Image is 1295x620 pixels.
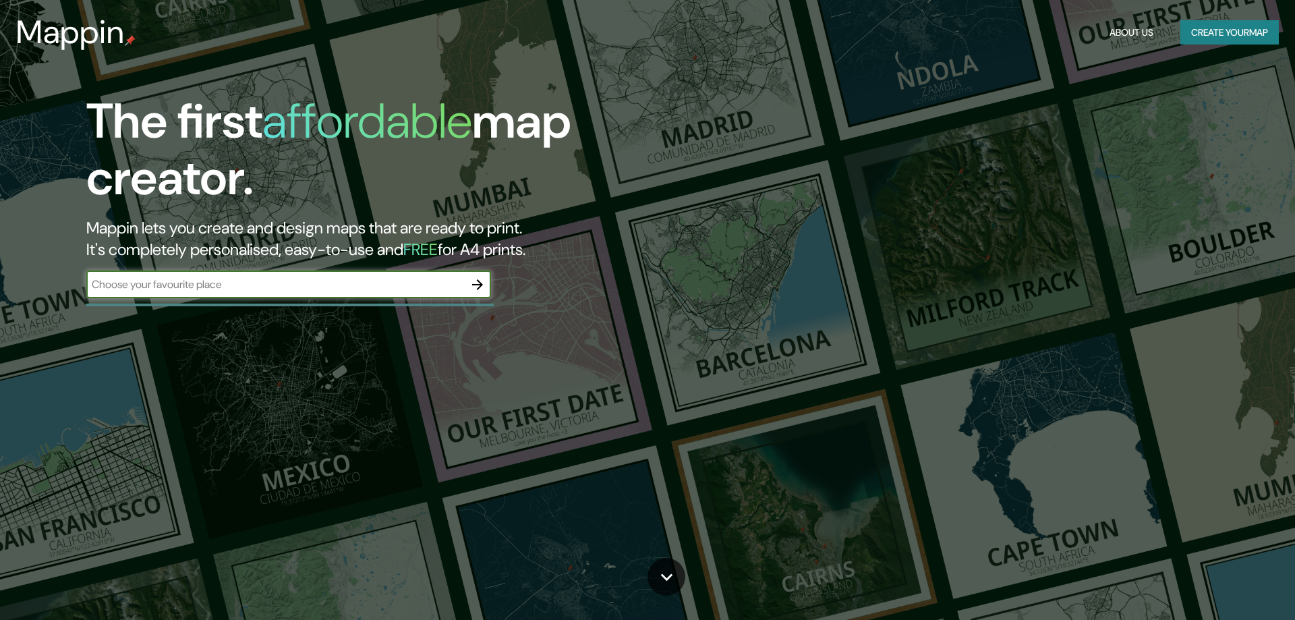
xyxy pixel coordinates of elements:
[16,13,125,51] h3: Mappin
[1104,20,1159,45] button: About Us
[86,217,734,260] h2: Mappin lets you create and design maps that are ready to print. It's completely personalised, eas...
[262,90,472,152] h1: affordable
[1180,20,1279,45] button: Create yourmap
[1175,567,1280,605] iframe: Help widget launcher
[125,35,136,46] img: mappin-pin
[86,277,464,292] input: Choose your favourite place
[403,239,438,260] h5: FREE
[86,93,734,217] h1: The first map creator.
